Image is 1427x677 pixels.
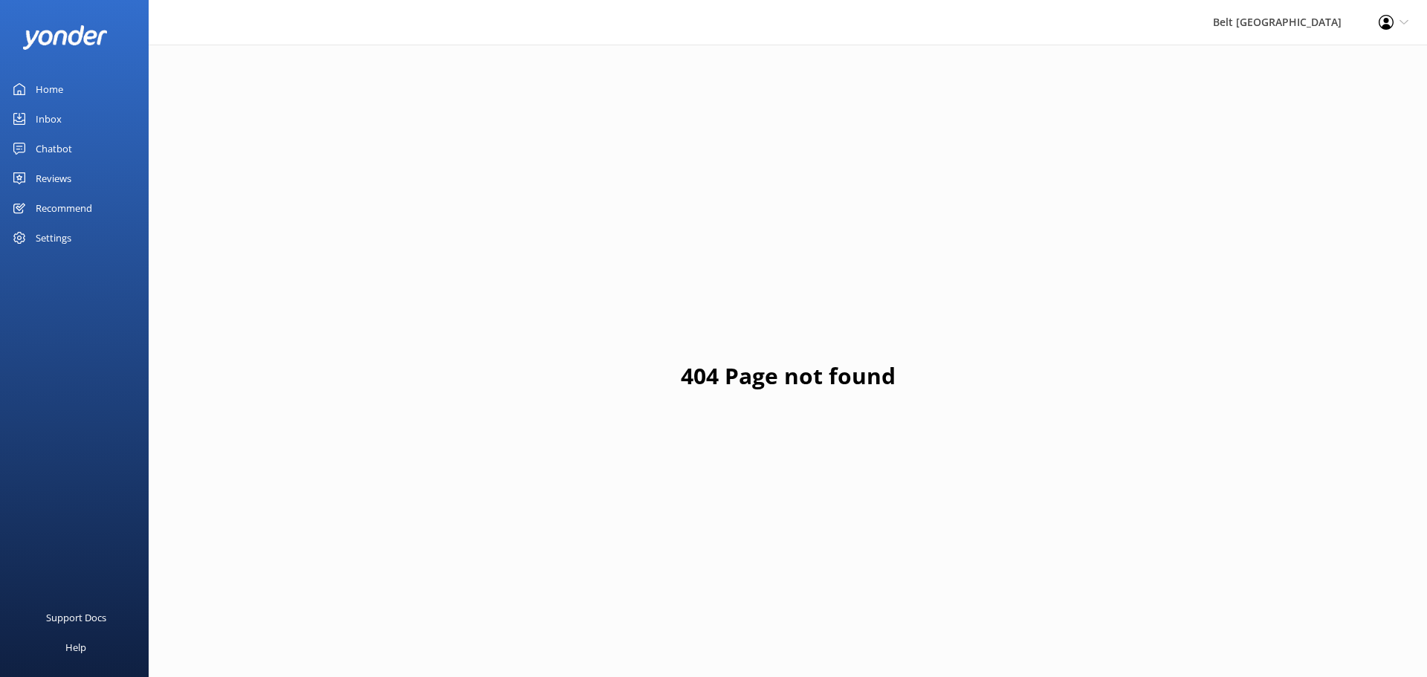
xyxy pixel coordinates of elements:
[36,104,62,134] div: Inbox
[65,632,86,662] div: Help
[36,193,92,223] div: Recommend
[36,134,72,163] div: Chatbot
[46,603,106,632] div: Support Docs
[36,74,63,104] div: Home
[36,223,71,253] div: Settings
[36,163,71,193] div: Reviews
[22,25,108,50] img: yonder-white-logo.png
[681,358,896,394] h1: 404 Page not found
